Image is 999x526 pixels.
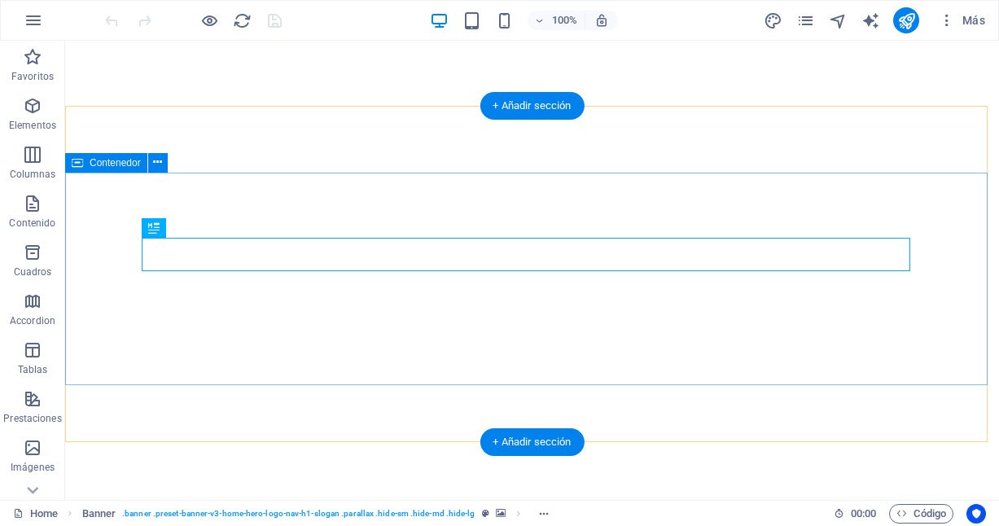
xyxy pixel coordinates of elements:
i: Páginas (Ctrl+Alt+S) [796,11,815,30]
span: Contenedor [90,158,141,168]
p: Tablas [18,363,48,376]
div: + Añadir sección [480,428,584,456]
p: Contenido [9,217,55,230]
button: text_generator [861,11,880,30]
span: Haz clic para seleccionar y doble clic para editar [82,504,116,524]
button: publish [893,7,919,33]
p: Accordion [10,314,55,327]
i: Este elemento es un preajuste personalizable [482,509,489,518]
button: design [763,11,782,30]
p: Columnas [10,168,56,181]
h6: Tiempo de la sesión [834,504,877,524]
button: pages [795,11,815,30]
i: Volver a cargar página [233,11,252,30]
i: Este elemento contiene un fondo [496,509,506,518]
button: navigator [828,11,848,30]
span: . banner .preset-banner-v3-home-hero-logo-nav-h1-slogan .parallax .hide-sm .hide-md .hide-lg [122,504,475,524]
button: reload [232,11,252,30]
button: Usercentrics [966,504,986,524]
span: Más [939,12,985,28]
button: Más [932,7,992,33]
i: Navegador [829,11,848,30]
button: Haz clic para salir del modo de previsualización y seguir editando [199,11,219,30]
nav: breadcrumb [82,504,557,524]
i: Diseño (Ctrl+Alt+Y) [764,11,782,30]
p: Cuadros [14,265,52,278]
a: Haz clic para cancelar la selección y doble clic para abrir páginas [13,504,58,524]
i: Al redimensionar, ajustar el nivel de zoom automáticamente para ajustarse al dispositivo elegido. [594,13,609,28]
p: Prestaciones [3,412,61,425]
div: + Añadir sección [480,92,584,120]
button: Código [889,504,953,524]
h6: 100% [552,11,578,30]
p: Imágenes [11,461,55,474]
span: : [862,507,865,519]
p: Favoritos [11,70,54,83]
button: 100% [528,11,585,30]
span: 00 00 [851,504,876,524]
i: Publicar [897,11,916,30]
p: Elementos [9,119,56,132]
span: Código [896,504,946,524]
i: AI Writer [861,11,880,30]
